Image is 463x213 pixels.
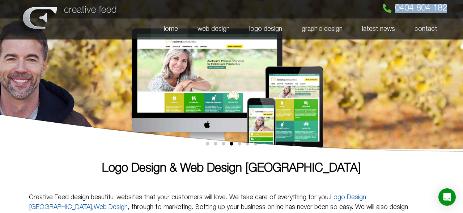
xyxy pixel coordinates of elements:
[188,19,239,40] a: web design
[214,142,217,146] span: Go to slide 2
[29,163,434,175] h1: Logo Design & Web Design [GEOGRAPHIC_DATA]
[352,19,405,40] a: latest news
[230,142,233,146] span: Go to slide 4
[438,188,456,206] div: Open Intercom Messenger
[246,142,249,146] span: Go to slide 6
[222,142,225,146] span: Go to slide 3
[405,19,447,40] a: contact
[395,4,447,13] span: 0404 804 182
[254,142,257,146] span: Go to slide 7
[29,194,366,210] a: Logo Design [GEOGRAPHIC_DATA]
[94,204,128,210] a: Web Design
[123,19,447,40] nav: Menu
[383,4,447,13] a: 0404 804 182
[292,19,352,40] a: graphic design
[238,142,241,146] span: Go to slide 5
[206,142,209,146] span: Go to slide 1
[151,19,188,40] a: Home
[239,19,292,40] a: logo design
